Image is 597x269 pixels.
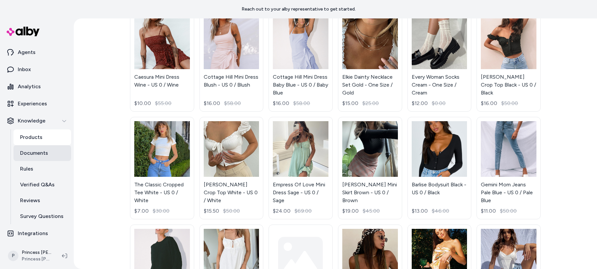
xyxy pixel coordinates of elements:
[20,133,42,141] p: Products
[18,229,48,237] p: Integrations
[338,9,402,112] a: Elkie Dainty Necklace Set Gold - One Size / GoldElkie Dainty Necklace Set Gold - One Size / Gold$...
[18,83,41,91] p: Analytics
[22,256,51,262] span: Princess [PERSON_NAME] USA
[407,9,472,112] a: Every Woman Socks Cream - One Size / CreamEvery Woman Socks Cream - One Size / Cream$12.00$0.00
[269,9,333,112] a: Cottage Hill Mini Dress Baby Blue - US 0 / Baby BlueCottage Hill Mini Dress Baby Blue - US 0 / Ba...
[199,117,264,219] a: Elouise Crop Top White - US 0 / White[PERSON_NAME] Crop Top White - US 0 / White$15.50$50.00
[13,177,71,193] a: Verified Q&As
[130,117,194,219] a: The Classic Cropped Tee White - US 0 / WhiteThe Classic Cropped Tee White - US 0 / White$7.00$30.00
[18,48,36,56] p: Agents
[3,113,71,129] button: Knowledge
[8,251,18,261] span: P
[13,145,71,161] a: Documents
[18,100,47,108] p: Experiences
[242,6,356,13] p: Reach out to your alby representative to get started.
[20,165,33,173] p: Rules
[477,117,541,219] a: Gemini Mom Jeans Pale Blue - US 0 / Pale BlueGemini Mom Jeans Pale Blue - US 0 / Pale Blue$11.00$...
[13,129,71,145] a: Products
[13,161,71,177] a: Rules
[4,245,57,266] button: PPrincess [PERSON_NAME] USA ShopifyPrincess [PERSON_NAME] USA
[3,226,71,241] a: Integrations
[3,62,71,77] a: Inbox
[13,193,71,208] a: Reviews
[20,149,48,157] p: Documents
[20,212,64,220] p: Survey Questions
[20,197,40,204] p: Reviews
[3,79,71,94] a: Analytics
[338,117,402,219] a: Fike Mini Skirt Brown - US 0 / Brown[PERSON_NAME] Mini Skirt Brown - US 0 / Brown$19.00$45.00
[18,66,31,73] p: Inbox
[18,117,45,125] p: Knowledge
[7,27,39,36] img: alby Logo
[199,9,264,112] a: Cottage Hill Mini Dress Blush - US 0 / BlushCottage Hill Mini Dress Blush - US 0 / Blush$16.00$58.00
[3,96,71,112] a: Experiences
[3,44,71,60] a: Agents
[20,181,55,189] p: Verified Q&As
[13,208,71,224] a: Survey Questions
[22,249,51,256] p: Princess [PERSON_NAME] USA Shopify
[269,117,333,219] a: Empress Of Love Mini Dress Sage - US 0 / SageEmpress Of Love Mini Dress Sage - US 0 / Sage$24.00$...
[477,9,541,112] a: Elouise Crop Top Black - US 0 / Black[PERSON_NAME] Crop Top Black - US 0 / Black$16.00$50.00
[407,117,472,219] a: Barlise Bodysuit Black - US 0 / BlackBarlise Bodysuit Black - US 0 / Black$13.00$46.00
[130,9,194,112] a: Caesura Mini Dress Wine - US 0 / WineCaesura Mini Dress Wine - US 0 / Wine$10.00$55.00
